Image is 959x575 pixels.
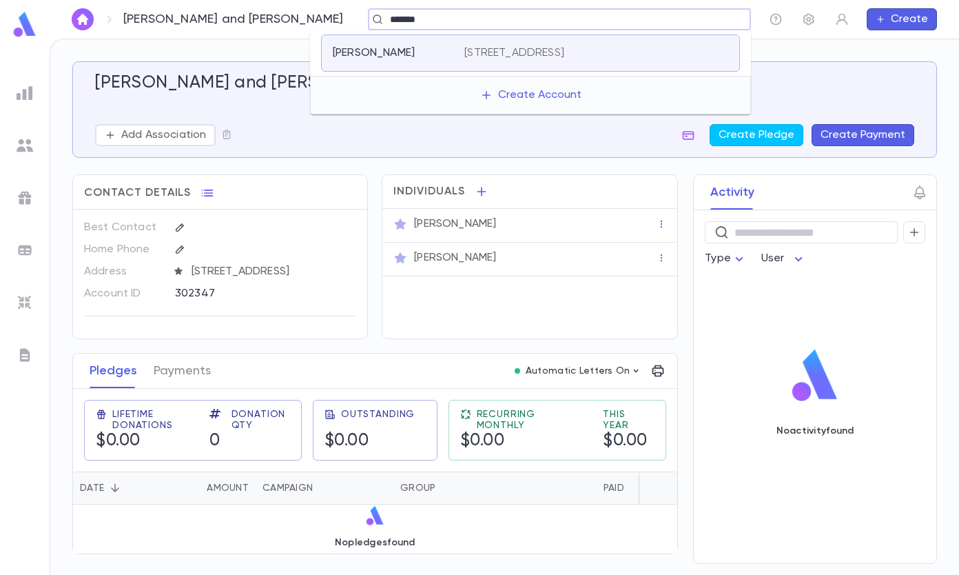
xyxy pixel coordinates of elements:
button: Sort [581,477,604,499]
div: Campaign [256,472,393,505]
p: No activity found [776,425,854,436]
p: Home Phone [84,239,163,261]
span: Type [705,253,731,264]
button: Create Account [469,82,592,108]
button: Add Association [95,124,216,146]
span: User [761,253,785,264]
button: Pledges [90,354,137,388]
img: campaigns_grey.99e729a5f7ee94e3726e6486bddda8f1.svg [17,190,33,206]
span: Recurring Monthly [477,409,587,431]
h5: $0.00 [460,431,587,452]
img: logo [364,505,386,526]
h5: [PERSON_NAME] and [PERSON_NAME] [95,73,406,94]
div: User [761,245,807,272]
button: Activity [710,175,754,210]
p: [PERSON_NAME] and [PERSON_NAME] [123,12,344,27]
span: Contact Details [84,186,191,200]
span: This Year [603,409,654,431]
div: Outstanding [631,472,734,505]
h5: 0 [209,431,290,452]
img: students_grey.60c7aba0da46da39d6d829b817ac14fc.svg [17,137,33,154]
p: [PERSON_NAME] [414,251,496,265]
div: Paid [604,472,624,505]
p: Automatic Letters On [526,365,630,376]
div: 302347 [175,283,320,303]
button: Sort [185,477,207,499]
button: Payments [154,354,211,388]
img: logo [787,348,843,403]
button: Sort [104,477,126,499]
div: Amount [207,472,249,505]
button: Create [867,8,937,30]
span: Donation Qty [231,409,290,431]
button: Automatic Letters On [509,361,647,381]
p: Add Association [121,128,206,142]
div: Type [705,245,747,272]
button: Create Payment [812,124,914,146]
button: Create Pledge [710,124,803,146]
h5: $0.00 [96,431,193,452]
div: Paid [497,472,631,505]
div: Group [393,472,497,505]
div: Date [73,472,166,505]
img: batches_grey.339ca447c9d9533ef1741baa751efc33.svg [17,242,33,259]
button: Sort [435,477,457,499]
p: [STREET_ADDRESS] [464,46,564,60]
img: logo [11,11,39,38]
button: Sort [313,477,335,499]
p: No pledges found [335,537,415,548]
img: letters_grey.7941b92b52307dd3b8a917253454ce1c.svg [17,347,33,363]
p: [PERSON_NAME] [333,46,415,60]
p: Best Contact [84,216,163,239]
img: reports_grey.c525e4749d1bce6a11f5fe2a8de1b229.svg [17,85,33,101]
div: Group [400,472,435,505]
span: [STREET_ADDRESS] [186,265,358,279]
img: home_white.a664292cf8c1dea59945f0da9f25487c.svg [74,14,91,25]
p: [PERSON_NAME] [414,217,496,231]
h5: $0.00 [324,431,415,452]
span: Individuals [393,185,465,199]
span: Outstanding [341,409,415,420]
p: Account ID [84,283,163,305]
button: Sort [638,477,660,499]
span: Lifetime Donations [112,409,193,431]
div: Date [80,472,104,505]
p: Address [84,261,163,283]
h5: $0.00 [603,431,654,452]
div: Amount [166,472,256,505]
img: imports_grey.530a8a0e642e233f2baf0ef88e8c9fcb.svg [17,294,33,311]
div: Campaign [262,472,313,505]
